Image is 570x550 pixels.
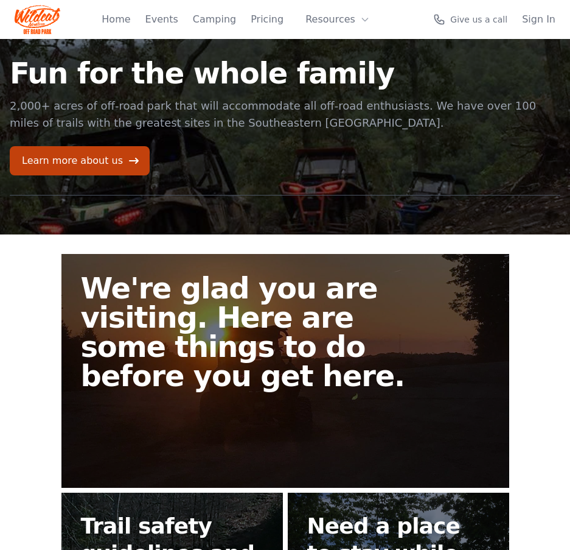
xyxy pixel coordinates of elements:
a: Home [102,12,130,27]
a: Sign In [522,12,555,27]
a: Camping [193,12,236,27]
a: Give us a call [433,13,507,26]
h1: Fun for the whole family [10,58,560,88]
a: Events [145,12,178,27]
span: Give us a call [450,13,507,26]
p: 2,000+ acres of off-road park that will accommodate all off-road enthusiasts. We have over 100 mi... [10,97,560,132]
a: We're glad you are visiting. Here are some things to do before you get here. [61,254,509,488]
img: Wildcat Logo [15,5,60,34]
h2: We're glad you are visiting. Here are some things to do before you get here. [81,273,431,390]
a: Learn more about us [10,146,150,175]
button: Resources [298,7,377,32]
a: Pricing [251,12,283,27]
